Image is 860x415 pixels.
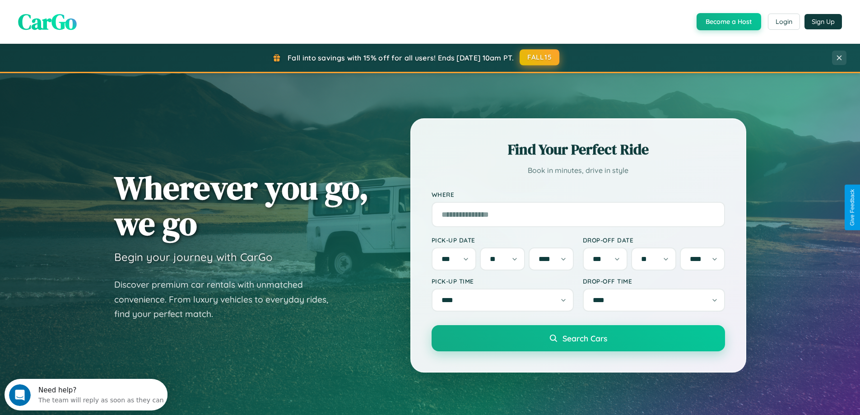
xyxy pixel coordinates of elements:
[9,384,31,406] iframe: Intercom live chat
[432,325,725,351] button: Search Cars
[34,15,159,24] div: The team will reply as soon as they can
[18,7,77,37] span: CarGo
[849,189,855,226] div: Give Feedback
[5,379,167,410] iframe: Intercom live chat discovery launcher
[114,170,369,241] h1: Wherever you go, we go
[432,277,574,285] label: Pick-up Time
[288,53,514,62] span: Fall into savings with 15% off for all users! Ends [DATE] 10am PT.
[562,333,607,343] span: Search Cars
[4,4,168,28] div: Open Intercom Messenger
[583,277,725,285] label: Drop-off Time
[804,14,842,29] button: Sign Up
[432,191,725,198] label: Where
[432,140,725,159] h2: Find Your Perfect Ride
[768,14,800,30] button: Login
[432,164,725,177] p: Book in minutes, drive in style
[34,8,159,15] div: Need help?
[114,250,273,264] h3: Begin your journey with CarGo
[432,236,574,244] label: Pick-up Date
[114,277,340,322] p: Discover premium car rentals with unmatched convenience. From luxury vehicles to everyday rides, ...
[520,49,559,65] button: FALL15
[583,236,725,244] label: Drop-off Date
[697,13,761,30] button: Become a Host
